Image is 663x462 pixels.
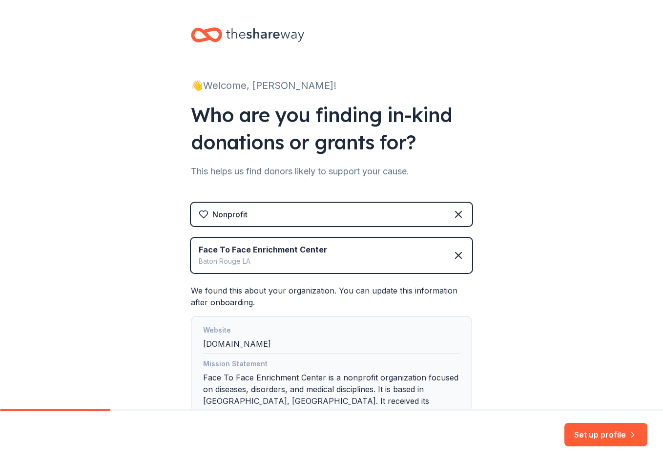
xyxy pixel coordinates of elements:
[191,164,472,179] div: This helps us find donors likely to support your cause.
[212,209,248,220] div: Nonprofit
[191,101,472,156] div: Who are you finding in-kind donations or grants for?
[199,255,327,267] div: Baton Rouge LA
[191,285,472,431] div: We found this about your organization. You can update this information after onboarding.
[199,244,327,255] div: Face To Face Enrichment Center
[203,358,460,422] div: Face To Face Enrichment Center is a nonprofit organization focused on diseases, disorders, and me...
[564,423,647,446] button: Set up profile
[203,324,460,338] div: Website
[203,358,460,372] div: Mission Statement
[191,78,472,93] div: 👋 Welcome, [PERSON_NAME]!
[203,324,460,354] div: [DOMAIN_NAME]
